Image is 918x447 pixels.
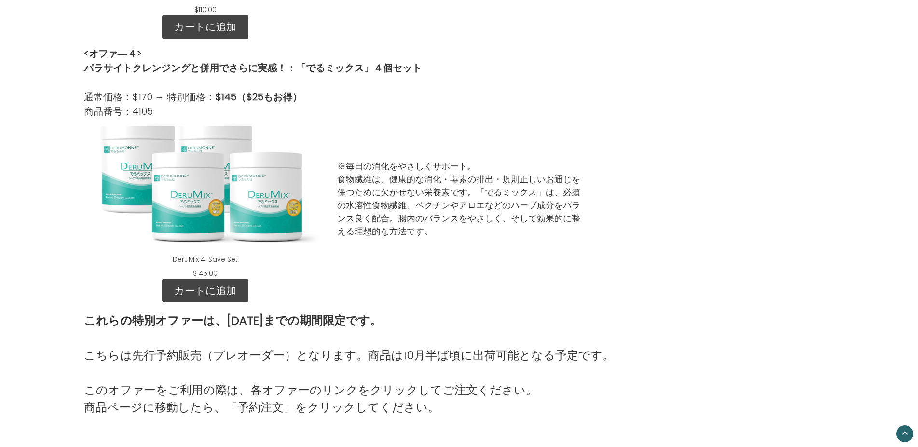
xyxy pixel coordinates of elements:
[84,312,382,328] strong: これらの特別オファーは、[DATE]までの期間限定です。
[162,15,248,39] a: カートに追加
[84,104,422,119] p: 商品番号：4105
[84,347,614,364] p: こちらは先行予約販売（プレオーダー）となります。商品は10月半ば頃に出荷可能となる予定です。
[189,5,222,15] div: $110.00
[84,90,422,104] p: 通常価格：$170 → 特別価格：
[84,381,614,416] p: このオファーをご利用の際は、各オファーのリンクをクリックしてご注文ください。 商品ページに移動したら、「予約注文」をクリックしてください。
[173,255,238,264] a: DeruMix 4-Save Set
[84,119,328,279] div: DeruMix 4-Save Set
[187,269,223,279] div: $145.00
[84,61,422,75] strong: パラサイトクレンジングと併用でさらに実感！：「でるミックス」４個セット
[215,90,302,104] strong: $145（$25もお得）
[337,160,581,238] p: ※毎日の消化をやさしくサポート。 食物繊維は、健康的な消化・毒素の排出・規則正しいお通じを保つために欠かせない栄養素です。「でるミックス」は、必須の水溶性食物繊維、ペクチンやアロエなどのハーブ成...
[84,47,142,60] strong: <オファ―４>
[162,279,248,303] a: カートに追加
